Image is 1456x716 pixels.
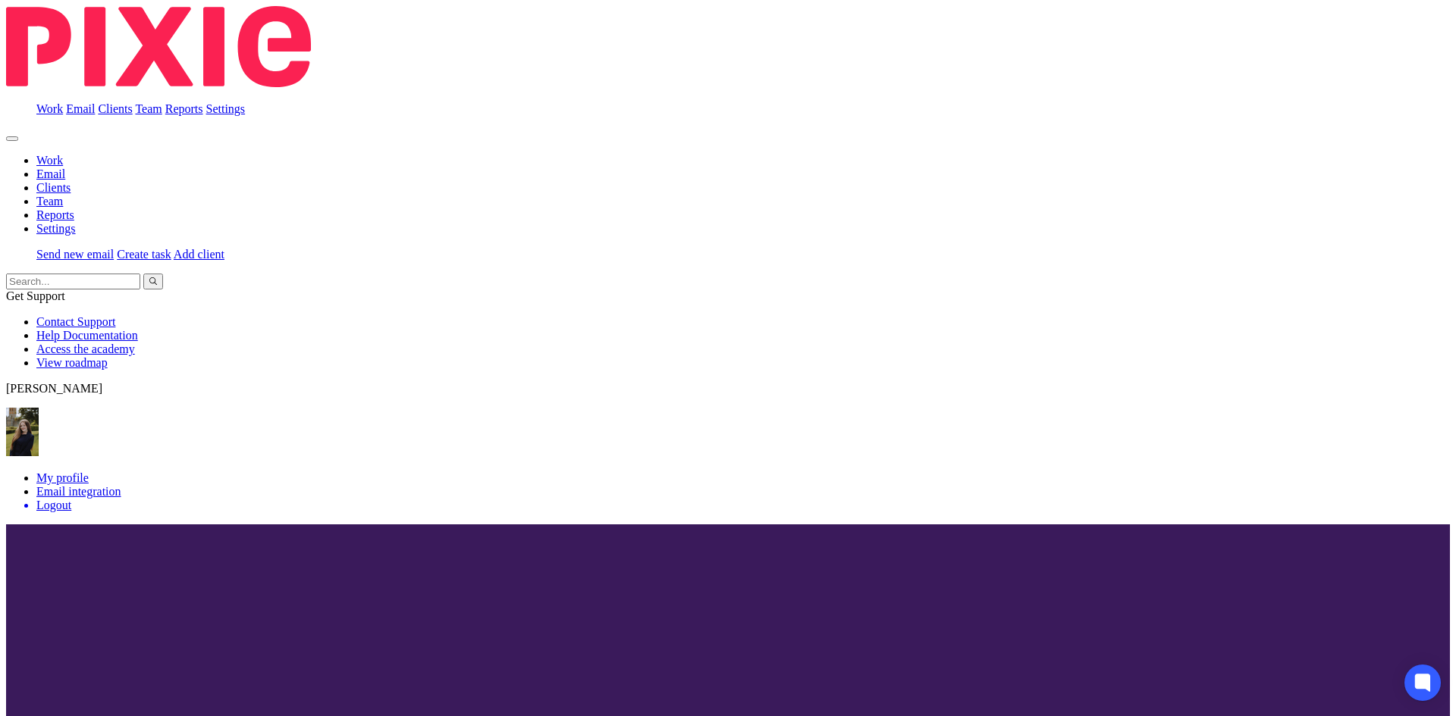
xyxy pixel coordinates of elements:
[117,248,171,261] a: Create task
[6,382,1450,396] p: [PERSON_NAME]
[36,102,63,115] a: Work
[36,195,63,208] a: Team
[6,274,140,289] input: Search
[66,102,95,115] a: Email
[36,208,74,221] a: Reports
[36,181,71,194] a: Clients
[135,102,162,115] a: Team
[165,102,203,115] a: Reports
[206,102,246,115] a: Settings
[36,248,114,261] a: Send new email
[6,289,65,302] span: Get Support
[36,222,76,235] a: Settings
[36,167,65,180] a: Email
[36,499,71,511] span: Logout
[36,356,108,369] a: View roadmap
[174,248,224,261] a: Add client
[36,485,121,498] a: Email integration
[36,329,138,342] a: Help Documentation
[143,274,163,289] button: Search
[98,102,132,115] a: Clients
[6,6,311,87] img: Pixie
[36,315,115,328] a: Contact Support
[36,154,63,167] a: Work
[36,342,135,355] a: Access the academy
[36,499,1450,512] a: Logout
[36,471,89,484] a: My profile
[6,408,39,456] img: ACCOUNTING4EVERYTHING-13.jpg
